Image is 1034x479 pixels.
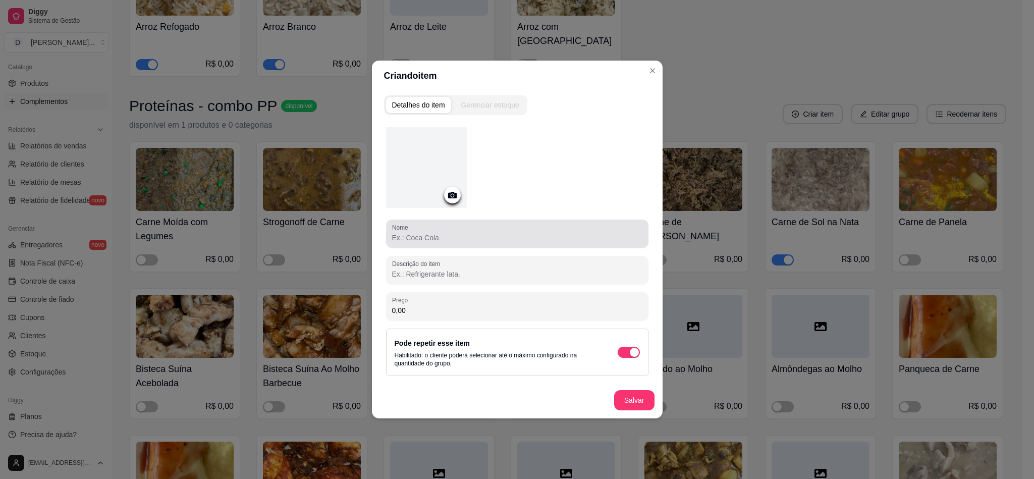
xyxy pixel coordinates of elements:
div: Detalhes do item [392,100,445,110]
p: Habilitado: o cliente poderá selecionar até o máximo configurado na quantidade do grupo. [395,351,597,367]
button: Salvar [614,390,655,410]
label: Preço [392,296,411,304]
input: Preço [392,305,642,315]
div: complement-group [384,95,650,115]
header: Criando item [372,61,663,91]
label: Nome [392,223,412,232]
button: Close [644,63,661,79]
div: complement-group [384,95,527,115]
input: Nome [392,233,642,243]
label: Pode repetir esse item [395,339,470,347]
input: Descrição do item [392,269,642,279]
div: Gerenciar estoque [461,100,519,110]
label: Descrição do item [392,259,444,268]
